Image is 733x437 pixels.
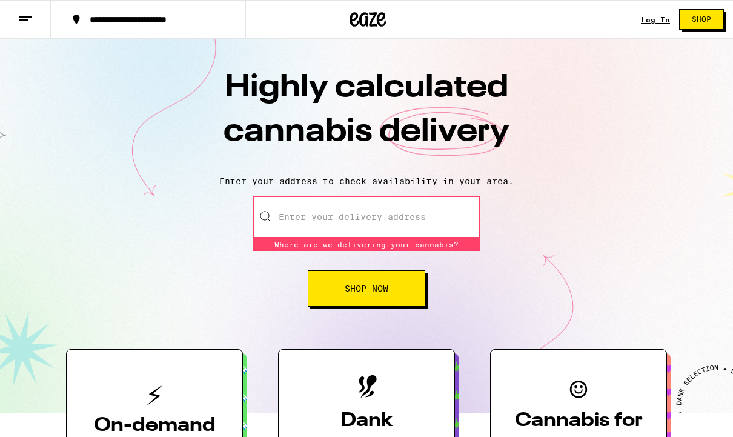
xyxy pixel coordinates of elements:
[253,196,480,238] input: Enter your delivery address
[253,238,480,251] div: Where are we delivering your cannabis?
[12,176,721,186] p: Enter your address to check availability in your area.
[692,16,711,23] span: Shop
[154,66,579,167] h1: Highly calculated cannabis delivery
[641,16,670,24] a: Log In
[345,284,388,293] span: Shop Now
[308,270,425,307] button: Shop Now
[670,9,733,30] a: Shop
[679,9,724,30] button: Shop
[7,8,87,18] span: Hi. Need any help?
